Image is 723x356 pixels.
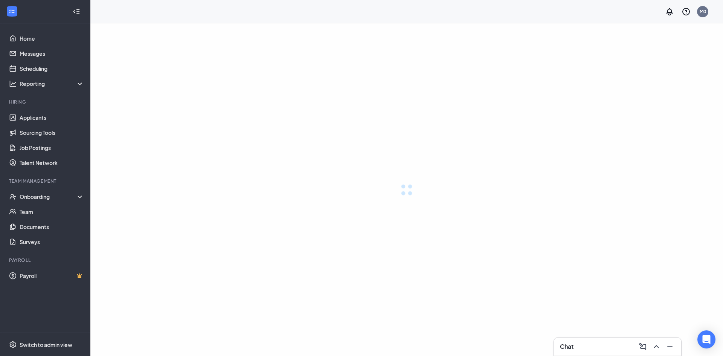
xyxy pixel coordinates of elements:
div: M0 [700,8,706,15]
svg: Settings [9,341,17,348]
svg: ChevronUp [652,342,661,351]
svg: Collapse [73,8,80,15]
svg: Notifications [665,7,674,16]
div: Onboarding [20,193,84,200]
a: Sourcing Tools [20,125,84,140]
a: Applicants [20,110,84,125]
a: PayrollCrown [20,268,84,283]
div: Hiring [9,99,82,105]
button: Minimize [663,341,675,353]
a: Surveys [20,234,84,249]
a: Documents [20,219,84,234]
button: ChevronUp [650,341,662,353]
div: Reporting [20,80,84,87]
svg: Minimize [665,342,674,351]
a: Talent Network [20,155,84,170]
svg: UserCheck [9,193,17,200]
svg: WorkstreamLogo [8,8,16,15]
svg: QuestionInfo [682,7,691,16]
a: Home [20,31,84,46]
a: Job Postings [20,140,84,155]
a: Scheduling [20,61,84,76]
div: Team Management [9,178,82,184]
div: Payroll [9,257,82,263]
div: Switch to admin view [20,341,72,348]
a: Messages [20,46,84,61]
div: Open Intercom Messenger [697,330,715,348]
button: ComposeMessage [636,341,648,353]
svg: ComposeMessage [638,342,647,351]
h3: Chat [560,342,574,351]
svg: Analysis [9,80,17,87]
a: Team [20,204,84,219]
